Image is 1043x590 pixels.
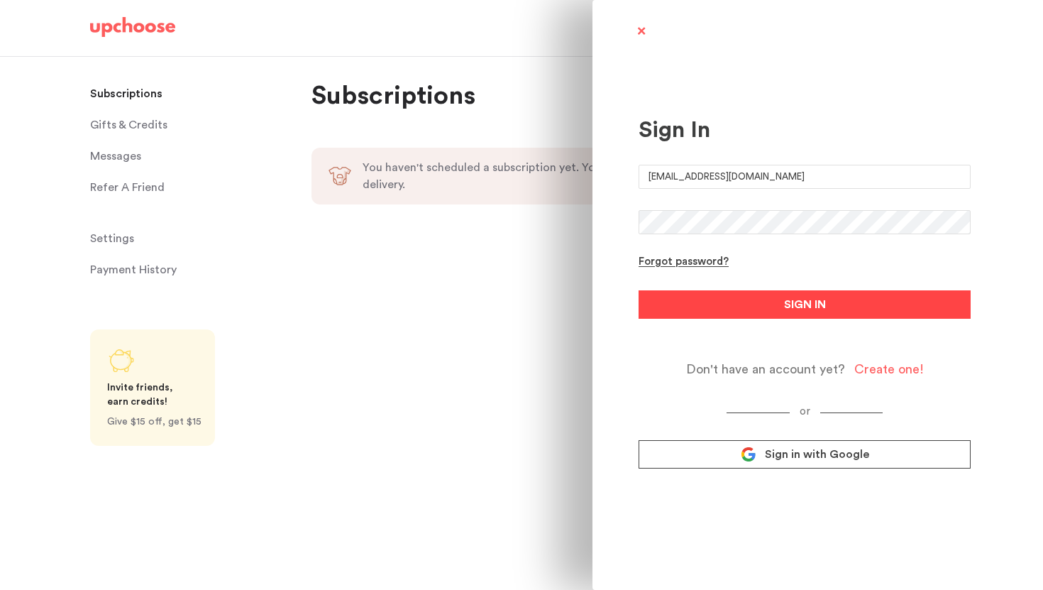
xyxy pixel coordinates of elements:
[854,361,924,378] div: Create one!
[765,447,869,461] span: Sign in with Google
[790,406,820,417] span: or
[639,440,971,469] a: Sign in with Google
[784,296,826,313] span: SIGN IN
[639,290,971,319] button: SIGN IN
[639,165,971,189] input: E-mail
[686,361,845,378] span: Don't have an account yet?
[639,256,729,269] div: Forgot password?
[639,116,971,143] div: Sign In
